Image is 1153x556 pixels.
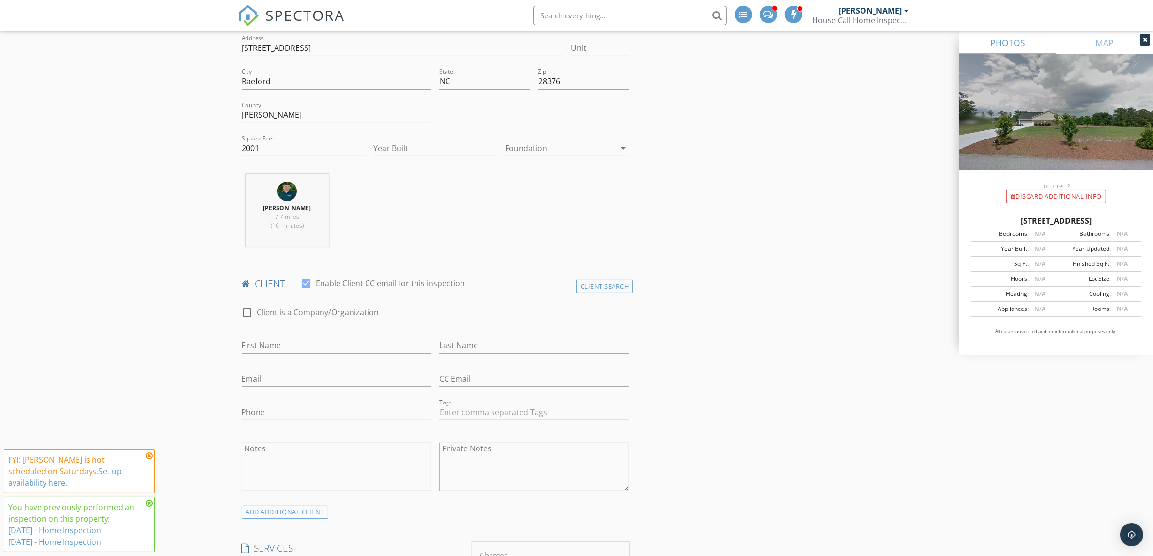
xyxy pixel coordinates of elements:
[974,275,1029,283] div: Floors:
[1056,275,1111,283] div: Lot Size:
[1006,190,1106,203] div: Discard Additional info
[242,278,630,290] h4: client
[959,54,1153,194] img: streetview
[971,215,1141,227] div: [STREET_ADDRESS]
[1117,260,1128,268] span: N/A
[257,308,379,317] label: Client is a Company/Organization
[275,213,299,221] span: 7.7 miles
[1056,230,1111,238] div: Bathrooms:
[1117,275,1128,283] span: N/A
[242,506,329,519] div: ADD ADDITIONAL client
[1117,245,1128,253] span: N/A
[1034,245,1045,253] span: N/A
[974,290,1029,298] div: Heating:
[1117,230,1128,238] span: N/A
[959,182,1153,190] div: Incorrect?
[238,13,345,33] a: SPECTORA
[1034,290,1045,298] span: N/A
[617,142,629,154] i: arrow_drop_down
[271,221,304,230] span: (16 minutes)
[533,6,727,25] input: Search everything...
[839,6,902,15] div: [PERSON_NAME]
[1056,31,1153,54] a: MAP
[1034,260,1045,268] span: N/A
[974,260,1029,268] div: Sq Ft:
[242,542,464,555] h4: SERVICES
[1117,290,1128,298] span: N/A
[974,245,1029,253] div: Year Built:
[959,31,1056,54] a: PHOTOS
[1034,230,1045,238] span: N/A
[1034,275,1045,283] span: N/A
[1117,305,1128,313] span: N/A
[1056,245,1111,253] div: Year Updated:
[263,204,311,212] strong: [PERSON_NAME]
[8,525,101,536] a: [DATE] - Home Inspection
[576,280,633,293] div: Client Search
[1034,305,1045,313] span: N/A
[8,454,143,489] div: FYI: [PERSON_NAME] is not scheduled on Saturdays.
[1056,305,1111,313] div: Rooms:
[8,501,143,548] div: You have previously performed an inspection on this property:
[974,305,1029,313] div: Appliances:
[974,230,1029,238] div: Bedrooms:
[8,537,101,547] a: [DATE] - Home Inspection
[813,15,909,25] div: House Call Home Inspection
[277,182,297,201] img: mooreheadshots13_2.jpg
[316,278,465,288] label: Enable Client CC email for this inspection
[1056,260,1111,268] div: Finished Sq Ft:
[971,328,1141,335] p: All data is unverified and for informational purposes only.
[238,5,259,26] img: The Best Home Inspection Software - Spectora
[1056,290,1111,298] div: Cooling:
[266,5,345,25] span: SPECTORA
[1120,523,1143,546] div: Open Intercom Messenger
